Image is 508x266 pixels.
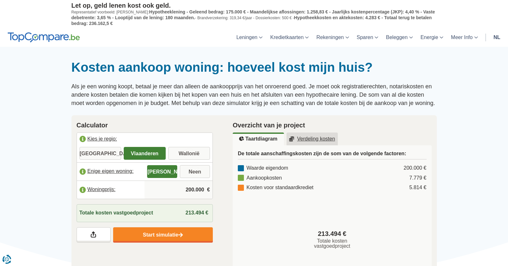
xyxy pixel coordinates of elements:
img: Start simulatie [178,232,183,238]
u: Verdeling kosten [289,136,335,141]
h3: De totale aanschaffingskosten zijn de som van de volgende factoren: [238,150,427,159]
a: Deel je resultaten [77,227,111,243]
label: Wallonië [168,147,210,160]
p: Representatief voorbeeld: [PERSON_NAME]: - Brandverzekering: 319,34 €/jaar - Dossierkosten: 500 € - [71,9,437,26]
a: Kredietkaarten [266,28,312,47]
h1: Kosten aankoop woning: hoeveel kost mijn huis? [71,60,437,75]
u: Taartdiagram [239,136,277,141]
h2: Overzicht van je project [233,120,432,130]
div: 5.814 € [409,184,426,191]
label: [GEOGRAPHIC_DATA] [79,147,121,160]
p: Let op, geld lenen kost ook geld. [71,2,437,9]
span: Hypotheekkosten en aktekosten: 4.283 € - Totaal terug te betalen bedrag: 236.162,5 € [71,15,432,26]
a: Start simulatie [113,227,213,243]
label: Neen [180,165,210,178]
div: Waarde eigendom [238,165,288,172]
div: Kosten voor standaardkrediet [238,184,313,191]
div: 7.779 € [409,174,426,182]
span: € [207,186,210,194]
span: 213.494 € [186,210,208,215]
span: Totale kosten vastgoedproject [79,209,153,217]
a: Meer Info [447,28,482,47]
span: Hypotheeklening - Geleend bedrag: 175.000 € - Maandelijkse aflossingen: 1.258,83 € - Jaarlijks ko... [71,9,435,20]
span: Totale kosten vastgoedproject [311,238,353,249]
a: Energie [417,28,447,47]
span: 213.494 € [318,229,346,238]
h2: Calculator [77,120,213,130]
a: Beleggen [382,28,417,47]
label: Vlaanderen [124,147,166,160]
a: Sparen [353,28,382,47]
label: Enige eigen woning: [77,165,145,179]
img: TopCompare [8,32,80,43]
input: | [147,181,210,198]
label: [PERSON_NAME] [147,165,177,178]
div: Aankoopkosten [238,174,282,182]
label: Woningprijs: [77,183,145,197]
a: Rekeningen [312,28,353,47]
a: Leningen [232,28,266,47]
p: Als je een woning koopt, betaal je meer dan alleen de aankoopprijs van het onroerend goed. Je moe... [71,83,437,107]
div: 200.000 € [404,165,426,172]
label: Kies je regio: [77,133,213,147]
a: nl [490,28,504,47]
